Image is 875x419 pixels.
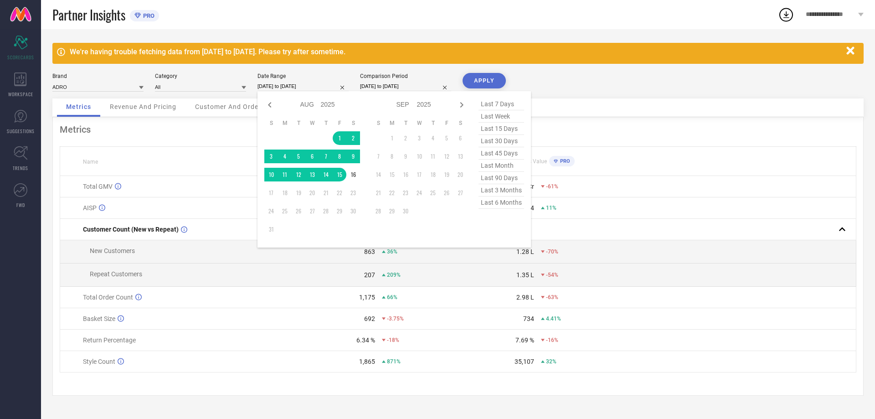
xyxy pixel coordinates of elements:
span: PRO [141,12,154,19]
div: 863 [364,248,375,255]
span: 871% [387,358,401,365]
th: Friday [333,119,346,127]
td: Tue Aug 05 2025 [292,150,305,163]
div: 2.98 L [516,294,534,301]
div: We're having trouble fetching data from [DATE] to [DATE]. Please try after sometime. [70,47,842,56]
th: Wednesday [412,119,426,127]
th: Tuesday [292,119,305,127]
td: Sun Aug 31 2025 [264,222,278,236]
span: 66% [387,294,397,300]
td: Sat Aug 16 2025 [346,168,360,181]
td: Sat Sep 20 2025 [453,168,467,181]
span: New Customers [90,247,135,254]
th: Wednesday [305,119,319,127]
span: Basket Size [83,315,115,322]
th: Sunday [371,119,385,127]
span: -61% [546,183,558,190]
span: last 30 days [479,135,524,147]
td: Wed Aug 27 2025 [305,204,319,218]
td: Sat Sep 06 2025 [453,131,467,145]
span: last 3 months [479,184,524,197]
td: Mon Aug 18 2025 [278,186,292,200]
td: Wed Sep 03 2025 [412,131,426,145]
td: Mon Sep 22 2025 [385,186,399,200]
span: last week [479,110,524,123]
td: Sat Aug 23 2025 [346,186,360,200]
span: AISP [83,204,97,212]
td: Wed Aug 13 2025 [305,168,319,181]
span: Revenue And Pricing [110,103,176,110]
th: Tuesday [399,119,412,127]
span: last 45 days [479,147,524,160]
td: Tue Sep 30 2025 [399,204,412,218]
span: SUGGESTIONS [7,128,35,134]
td: Thu Sep 25 2025 [426,186,440,200]
td: Sun Sep 14 2025 [371,168,385,181]
div: Next month [456,99,467,110]
td: Tue Aug 26 2025 [292,204,305,218]
button: APPLY [463,73,506,88]
input: Select date range [257,82,349,91]
td: Mon Aug 11 2025 [278,168,292,181]
td: Fri Sep 19 2025 [440,168,453,181]
td: Sun Sep 07 2025 [371,150,385,163]
td: Sun Sep 21 2025 [371,186,385,200]
td: Sun Aug 10 2025 [264,168,278,181]
td: Thu Aug 07 2025 [319,150,333,163]
td: Wed Sep 10 2025 [412,150,426,163]
td: Mon Sep 15 2025 [385,168,399,181]
th: Monday [385,119,399,127]
span: 209% [387,272,401,278]
input: Select comparison period [360,82,451,91]
span: last month [479,160,524,172]
div: 1,175 [359,294,375,301]
td: Fri Sep 12 2025 [440,150,453,163]
td: Sun Aug 24 2025 [264,204,278,218]
span: Style Count [83,358,115,365]
div: Category [155,73,246,79]
span: 36% [387,248,397,255]
td: Sat Aug 02 2025 [346,131,360,145]
td: Thu Sep 18 2025 [426,168,440,181]
td: Thu Aug 28 2025 [319,204,333,218]
span: Partner Insights [52,5,125,24]
td: Wed Aug 20 2025 [305,186,319,200]
td: Wed Aug 06 2025 [305,150,319,163]
div: Comparison Period [360,73,451,79]
td: Thu Sep 11 2025 [426,150,440,163]
th: Saturday [346,119,360,127]
span: last 90 days [479,172,524,184]
td: Tue Aug 12 2025 [292,168,305,181]
span: Name [83,159,98,165]
td: Mon Sep 01 2025 [385,131,399,145]
span: Customer Count (New vs Repeat) [83,226,179,233]
th: Friday [440,119,453,127]
td: Sat Aug 30 2025 [346,204,360,218]
div: 35,107 [515,358,534,365]
div: Date Range [257,73,349,79]
span: -70% [546,248,558,255]
div: 692 [364,315,375,322]
span: last 6 months [479,197,524,209]
span: SCORECARDS [7,54,34,61]
div: 7.69 % [515,336,534,344]
div: 1.28 L [516,248,534,255]
span: Customer And Orders [195,103,265,110]
th: Saturday [453,119,467,127]
td: Fri Sep 26 2025 [440,186,453,200]
span: -63% [546,294,558,300]
div: 6.34 % [356,336,375,344]
span: 11% [546,205,556,211]
span: Repeat Customers [90,270,142,278]
td: Mon Aug 04 2025 [278,150,292,163]
div: Brand [52,73,144,79]
span: -18% [387,337,399,343]
div: 1.35 L [516,271,534,279]
td: Thu Aug 21 2025 [319,186,333,200]
span: Total Order Count [83,294,133,301]
td: Sun Sep 28 2025 [371,204,385,218]
span: Metrics [66,103,91,110]
td: Mon Sep 29 2025 [385,204,399,218]
td: Fri Aug 29 2025 [333,204,346,218]
div: Previous month [264,99,275,110]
